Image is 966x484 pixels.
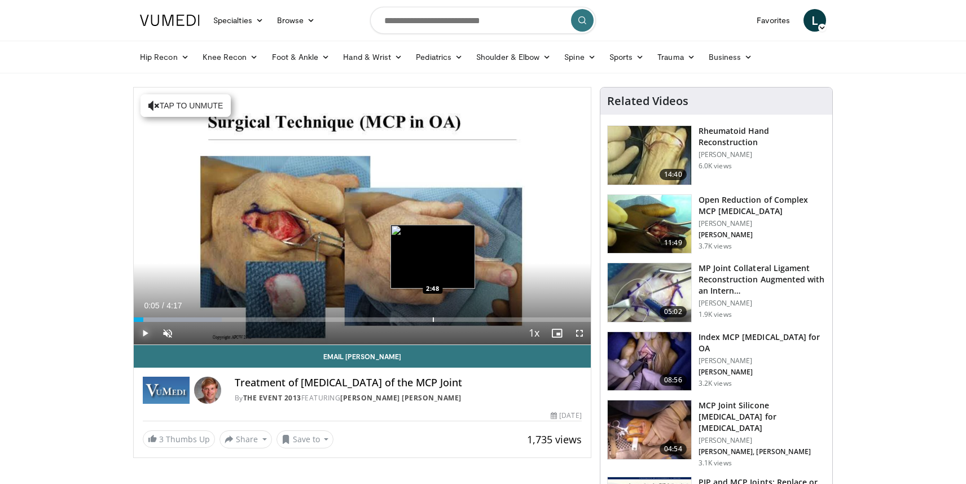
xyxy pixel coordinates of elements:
a: Foot & Ankle [265,46,337,68]
input: Search topics, interventions [370,7,596,34]
button: Unmute [156,322,179,345]
a: Knee Recon [196,46,265,68]
h3: Open Reduction of Complex MCP [MEDICAL_DATA] [699,194,826,217]
img: image.jpeg [390,225,475,289]
img: The Event 2013 [143,377,190,404]
p: 6.0K views [699,162,732,171]
button: Play [134,322,156,345]
img: rheumatoid_reconstruction_100010794_2.jpg.150x105_q85_crop-smart_upscale.jpg [608,126,691,185]
span: 4:17 [166,301,182,310]
a: Email [PERSON_NAME] [134,345,591,368]
a: Hand & Wrist [336,46,409,68]
p: [PERSON_NAME] [699,436,826,445]
div: [DATE] [551,411,581,421]
a: 08:56 Index MCP [MEDICAL_DATA] for OA [PERSON_NAME] [PERSON_NAME] 3.2K views [607,332,826,391]
span: 3 [159,434,164,444]
p: 3.7K views [699,242,732,251]
button: Tap to unmute [140,94,231,117]
a: Sports [603,46,651,68]
p: [PERSON_NAME] [699,368,826,377]
p: [PERSON_NAME] [699,230,826,239]
p: [PERSON_NAME] [699,219,826,228]
h3: MP Joint Collateral Ligament Reconstruction Augmented with an Intern… [699,263,826,296]
a: 04:54 MCP Joint Silicone [MEDICAL_DATA] for [MEDICAL_DATA] [PERSON_NAME] [PERSON_NAME], [PERSON_N... [607,400,826,468]
img: 580de180-7839-4373-92e3-e4d97f44be0d.150x105_q85_crop-smart_upscale.jpg [608,195,691,254]
span: 08:56 [660,374,687,386]
a: Specialties [207,9,270,32]
p: 3.2K views [699,379,732,388]
span: 0:05 [144,301,159,310]
button: Fullscreen [568,322,591,345]
button: Save to [276,430,334,448]
p: [PERSON_NAME], [PERSON_NAME] [699,447,826,456]
h3: Rheumatoid Hand Reconstruction [699,125,826,148]
span: 04:54 [660,443,687,455]
p: 1.9K views [699,310,732,319]
a: 11:49 Open Reduction of Complex MCP [MEDICAL_DATA] [PERSON_NAME] [PERSON_NAME] 3.7K views [607,194,826,254]
div: By FEATURING [235,393,582,403]
a: Business [702,46,759,68]
a: Spine [557,46,602,68]
span: / [162,301,164,310]
img: f95f7b35-9c69-4b29-8022-0b9af9a16fa5.150x105_q85_crop-smart_upscale.jpg [608,332,691,391]
video-js: Video Player [134,88,591,345]
span: 11:49 [660,237,687,248]
button: Enable picture-in-picture mode [546,322,568,345]
h3: Index MCP [MEDICAL_DATA] for OA [699,332,826,354]
button: Share [219,430,272,448]
a: Hip Recon [133,46,196,68]
a: Pediatrics [409,46,469,68]
a: Shoulder & Elbow [469,46,557,68]
h4: Treatment of [MEDICAL_DATA] of the MCP Joint [235,377,582,389]
span: 1,735 views [527,433,582,446]
a: Trauma [651,46,702,68]
div: Progress Bar [134,317,591,322]
a: The Event 2013 [243,393,301,403]
img: VuMedi Logo [140,15,200,26]
p: [PERSON_NAME] [699,356,826,365]
a: 3 Thumbs Up [143,430,215,448]
h3: MCP Joint Silicone [MEDICAL_DATA] for [MEDICAL_DATA] [699,400,826,434]
h4: Related Videos [607,94,688,108]
a: 05:02 MP Joint Collateral Ligament Reconstruction Augmented with an Intern… [PERSON_NAME] 1.9K views [607,263,826,322]
a: [PERSON_NAME] [PERSON_NAME] [340,393,462,403]
a: Browse [270,9,322,32]
button: Playback Rate [523,322,546,345]
a: Favorites [750,9,797,32]
a: L [803,9,826,32]
a: 14:40 Rheumatoid Hand Reconstruction [PERSON_NAME] 6.0K views [607,125,826,185]
p: 3.1K views [699,459,732,468]
img: ae4b5f43-3999-4a07-a3ae-20b8a3e0a8ec.150x105_q85_crop-smart_upscale.jpg [608,400,691,459]
img: Avatar [194,377,221,404]
p: [PERSON_NAME] [699,299,826,308]
img: 1ca37d0b-21ff-4894-931b-9015adee8fb8.150x105_q85_crop-smart_upscale.jpg [608,263,691,322]
span: 05:02 [660,306,687,317]
span: 14:40 [660,169,687,180]
p: [PERSON_NAME] [699,150,826,159]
